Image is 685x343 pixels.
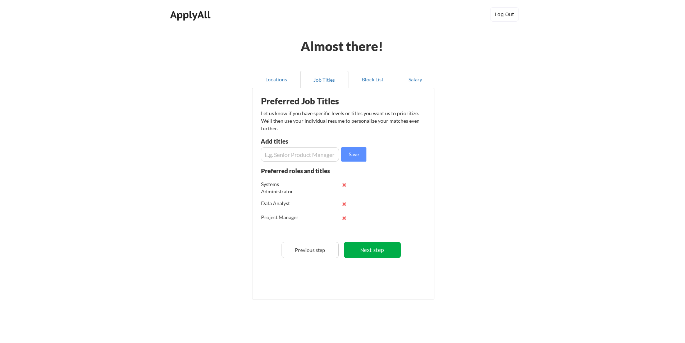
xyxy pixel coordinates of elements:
[261,138,337,144] div: Add titles
[261,200,308,207] div: Data Analyst
[261,109,420,132] div: Let us know if you have specific levels or titles you want us to prioritize. We’ll then use your ...
[282,242,339,258] button: Previous step
[170,9,213,21] div: ApplyAll
[344,242,401,258] button: Next step
[261,181,308,195] div: Systems Administrator
[490,7,519,22] button: Log Out
[397,71,434,88] button: Salary
[300,71,348,88] button: Job Titles
[261,168,339,174] div: Preferred roles and titles
[348,71,397,88] button: Block List
[261,97,352,105] div: Preferred Job Titles
[261,214,308,221] div: Project Manager
[252,71,300,88] button: Locations
[261,147,339,162] input: E.g. Senior Product Manager
[292,40,392,53] div: Almost there!
[341,147,366,162] button: Save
